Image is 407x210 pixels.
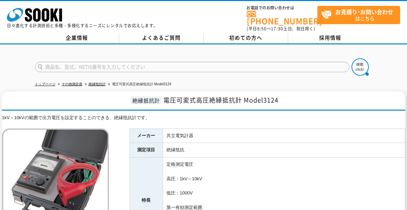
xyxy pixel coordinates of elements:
[131,96,162,104] span: 絶縁抵抗計
[163,128,405,143] td: 共立電気計器
[89,82,106,86] a: 絶縁抵抗計
[317,6,400,24] a: お見積り･お問い合わせはこちら
[247,6,317,10] span: お電話でのお問い合わせは
[35,62,349,72] input: 商品名、型式、NETIS番号を入力してください
[163,95,278,105] span: 電圧可変式高圧絶縁抵抗計 Model3124
[130,143,163,157] th: 測定項目
[119,33,204,43] a: よくあるご質問
[163,143,405,157] td: 絶縁抵抗
[257,26,267,32] span: 8:50
[2,114,405,122] div: 1kV～10kVの範囲で出力電圧を設定することのできる、絶縁抵抗計です。
[321,6,400,23] span: はこちら
[62,82,82,86] a: その他測定器
[288,33,373,43] a: 採用情報
[204,33,288,43] a: 初めての方へ
[7,23,158,28] p: 日々進化する計測技術と多種・多様化するニーズにレンタルでお応えします。
[107,81,171,88] li: 電圧可変式高圧絶縁抵抗計 Model3124
[247,26,315,32] span: (平日 ～ 土日、祝日除く)
[35,33,119,43] a: 企業情報
[130,128,163,143] th: メーカー
[335,8,393,16] strong: お見積り･お問い合わせ
[229,34,262,41] span: 初めての方へ
[247,11,317,25] a: [PHONE_NUMBER]
[35,82,55,86] a: トップページ
[271,26,283,32] span: 17:30
[352,58,369,76] img: btn_search.png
